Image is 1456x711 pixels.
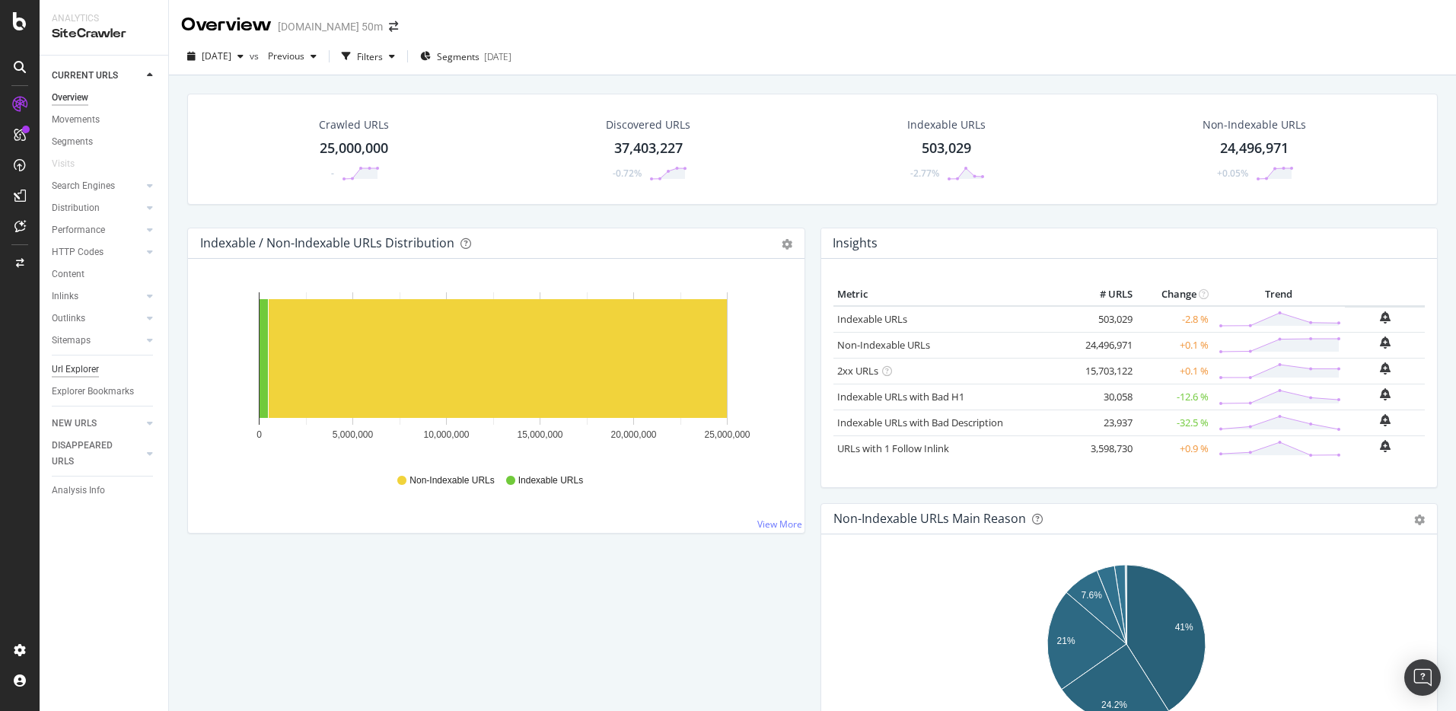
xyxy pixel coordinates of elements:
[517,429,562,440] text: 15,000,000
[52,483,158,499] a: Analysis Info
[1081,590,1102,601] text: 7.6%
[181,12,272,38] div: Overview
[833,233,878,253] h4: Insights
[1075,435,1136,461] td: 3,598,730
[389,21,398,32] div: arrow-right-arrow-left
[782,239,792,250] div: gear
[1380,311,1391,324] div: bell-plus
[52,244,142,260] a: HTTP Codes
[409,474,494,487] span: Non-Indexable URLs
[52,25,156,43] div: SiteCrawler
[52,289,78,304] div: Inlinks
[52,384,158,400] a: Explorer Bookmarks
[333,429,374,440] text: 5,000,000
[757,518,802,531] a: View More
[319,117,389,132] div: Crawled URLs
[278,19,383,34] div: [DOMAIN_NAME] 50m
[922,139,971,158] div: 503,029
[1075,358,1136,384] td: 15,703,122
[1075,283,1136,306] th: # URLS
[181,44,250,69] button: [DATE]
[1136,306,1212,333] td: -2.8 %
[1217,167,1248,180] div: +0.05%
[837,312,907,326] a: Indexable URLs
[52,112,100,128] div: Movements
[1136,332,1212,358] td: +0.1 %
[256,429,262,440] text: 0
[1136,410,1212,435] td: -32.5 %
[52,311,85,327] div: Outlinks
[1404,659,1441,696] div: Open Intercom Messenger
[610,429,656,440] text: 20,000,000
[52,266,84,282] div: Content
[52,311,142,327] a: Outlinks
[52,90,88,106] div: Overview
[423,429,469,440] text: 10,000,000
[52,12,156,25] div: Analytics
[52,438,129,470] div: DISAPPEARED URLS
[52,90,158,106] a: Overview
[1203,117,1306,132] div: Non-Indexable URLs
[52,222,105,238] div: Performance
[52,68,142,84] a: CURRENT URLS
[1380,440,1391,452] div: bell-plus
[613,167,642,180] div: -0.72%
[52,266,158,282] a: Content
[414,44,518,69] button: Segments[DATE]
[52,68,118,84] div: CURRENT URLS
[52,416,97,432] div: NEW URLS
[336,44,401,69] button: Filters
[52,333,91,349] div: Sitemaps
[1136,384,1212,410] td: -12.6 %
[1212,283,1345,306] th: Trend
[1075,384,1136,410] td: 30,058
[1380,388,1391,400] div: bell-plus
[484,50,511,63] div: [DATE]
[1075,306,1136,333] td: 503,029
[52,200,142,216] a: Distribution
[52,112,158,128] a: Movements
[52,200,100,216] div: Distribution
[518,474,583,487] span: Indexable URLs
[250,49,262,62] span: vs
[320,139,388,158] div: 25,000,000
[52,438,142,470] a: DISAPPEARED URLS
[52,483,105,499] div: Analysis Info
[52,134,158,150] a: Segments
[704,429,750,440] text: 25,000,000
[200,235,454,250] div: Indexable / Non-Indexable URLs Distribution
[52,362,158,378] a: Url Explorer
[837,338,930,352] a: Non-Indexable URLs
[331,167,334,180] div: -
[910,167,939,180] div: -2.77%
[837,364,878,378] a: 2xx URLs
[907,117,986,132] div: Indexable URLs
[1075,410,1136,435] td: 23,937
[1075,332,1136,358] td: 24,496,971
[52,362,99,378] div: Url Explorer
[52,134,93,150] div: Segments
[52,384,134,400] div: Explorer Bookmarks
[1414,515,1425,525] div: gear
[833,511,1026,526] div: Non-Indexable URLs Main Reason
[1136,283,1212,306] th: Change
[52,416,142,432] a: NEW URLS
[262,49,304,62] span: Previous
[1101,700,1126,710] text: 24.2%
[1380,414,1391,426] div: bell-plus
[1380,336,1391,349] div: bell-plus
[357,50,383,63] div: Filters
[837,416,1003,429] a: Indexable URLs with Bad Description
[52,289,142,304] a: Inlinks
[262,44,323,69] button: Previous
[614,139,683,158] div: 37,403,227
[52,156,75,172] div: Visits
[833,283,1076,306] th: Metric
[202,49,231,62] span: 2025 Sep. 11th
[837,442,949,455] a: URLs with 1 Follow Inlink
[200,283,786,460] svg: A chart.
[1380,362,1391,375] div: bell-plus
[52,178,115,194] div: Search Engines
[52,178,142,194] a: Search Engines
